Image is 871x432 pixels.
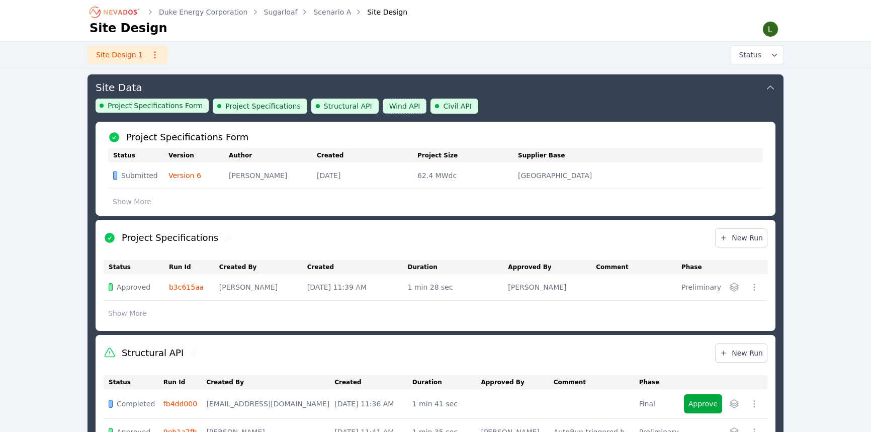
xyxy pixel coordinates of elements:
[720,348,763,358] span: New Run
[324,101,372,111] span: Structural API
[334,375,412,389] th: Created
[412,375,481,389] th: Duration
[317,148,417,162] th: Created
[508,274,596,301] td: [PERSON_NAME]
[168,171,201,180] a: Version 6
[412,399,476,409] div: 1 min 41 sec
[206,375,334,389] th: Created By
[122,346,184,360] h2: Structural API
[108,192,156,211] button: Show More
[159,7,248,17] a: Duke Energy Corporation
[163,400,197,408] a: fb4dd000
[681,282,721,292] div: Preliminary
[554,375,639,389] th: Comment
[353,7,407,17] div: Site Design
[389,101,420,111] span: Wind API
[117,282,150,292] span: Approved
[317,162,417,189] td: [DATE]
[508,260,596,274] th: Approved By
[104,375,163,389] th: Status
[225,101,301,111] span: Project Specifications
[417,148,518,162] th: Project Size
[126,130,248,144] h2: Project Specifications Form
[169,260,219,274] th: Run Id
[117,399,155,409] span: Completed
[334,389,412,419] td: [DATE] 11:36 AM
[639,399,679,409] div: Final
[96,74,775,99] button: Site Data
[596,260,681,274] th: Comment
[481,375,553,389] th: Approved By
[715,228,767,247] a: New Run
[168,148,229,162] th: Version
[163,375,207,389] th: Run Id
[762,21,778,37] img: Lamar Washington
[715,343,767,363] a: New Run
[307,260,408,274] th: Created
[219,260,307,274] th: Created By
[443,101,471,111] span: Civil API
[307,274,408,301] td: [DATE] 11:39 AM
[408,282,503,292] div: 1 min 28 sec
[90,4,407,20] nav: Breadcrumb
[229,148,317,162] th: Author
[108,101,203,111] span: Project Specifications Form
[96,80,142,95] h3: Site Data
[639,375,684,389] th: Phase
[104,304,151,323] button: Show More
[206,389,334,419] td: [EMAIL_ADDRESS][DOMAIN_NAME]
[518,162,619,189] td: [GEOGRAPHIC_DATA]
[169,283,204,291] a: b3c615aa
[108,148,168,162] th: Status
[88,46,167,64] a: Site Design 1
[735,50,761,60] span: Status
[104,260,169,274] th: Status
[122,231,218,245] h2: Project Specifications
[113,170,160,181] div: Submitted
[684,394,722,413] button: Approve
[518,148,619,162] th: Supplier Base
[408,260,508,274] th: Duration
[731,46,783,64] button: Status
[417,162,518,189] td: 62.4 MWdc
[313,7,351,17] a: Scenario A
[264,7,298,17] a: Sugarloaf
[219,274,307,301] td: [PERSON_NAME]
[229,162,317,189] td: [PERSON_NAME]
[720,233,763,243] span: New Run
[90,20,167,36] h1: Site Design
[681,260,726,274] th: Phase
